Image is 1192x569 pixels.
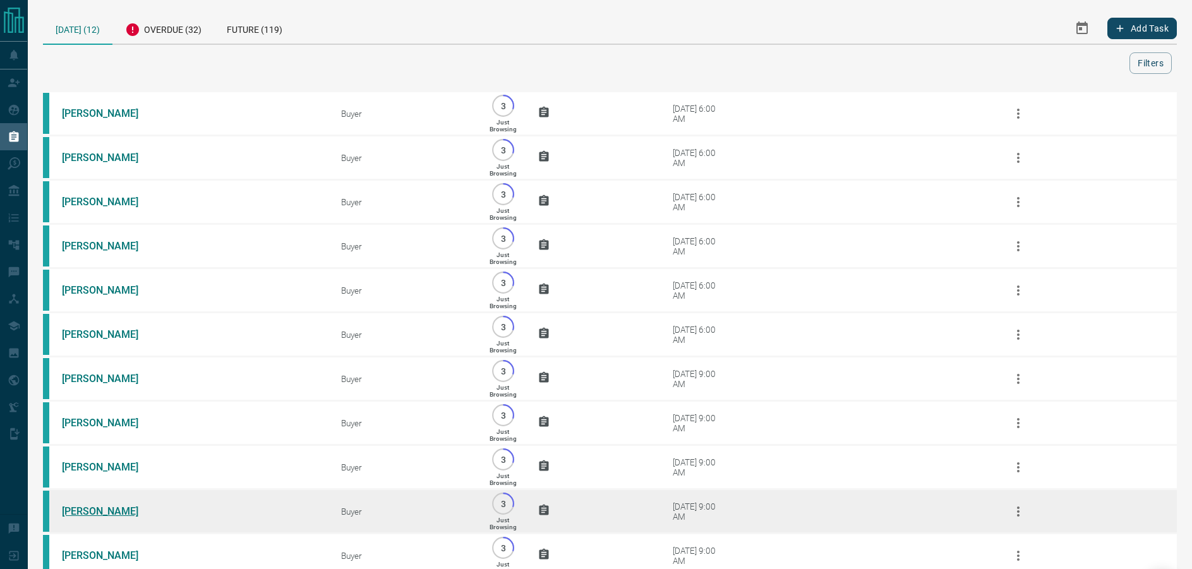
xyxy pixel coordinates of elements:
div: [DATE] 6:00 AM [673,236,726,256]
p: Just Browsing [490,428,517,442]
div: condos.ca [43,314,49,355]
p: Just Browsing [490,517,517,530]
div: Buyer [341,330,469,340]
p: 3 [498,543,508,553]
p: 3 [498,278,508,287]
div: condos.ca [43,358,49,399]
p: Just Browsing [490,384,517,398]
p: Just Browsing [490,119,517,133]
p: 3 [498,410,508,420]
p: 3 [498,145,508,155]
a: [PERSON_NAME] [62,461,157,473]
a: [PERSON_NAME] [62,240,157,252]
div: [DATE] 9:00 AM [673,369,726,389]
div: [DATE] 6:00 AM [673,104,726,124]
div: Buyer [341,241,469,251]
div: [DATE] 6:00 AM [673,192,726,212]
div: [DATE] 6:00 AM [673,325,726,345]
p: 3 [498,455,508,464]
div: Buyer [341,285,469,296]
div: condos.ca [43,402,49,443]
button: Filters [1129,52,1172,74]
a: [PERSON_NAME] [62,196,157,208]
div: [DATE] 9:00 AM [673,501,726,522]
p: Just Browsing [490,207,517,221]
p: 3 [498,499,508,508]
p: Just Browsing [490,296,517,309]
p: Just Browsing [490,251,517,265]
div: Future (119) [214,13,295,44]
div: condos.ca [43,446,49,488]
div: Buyer [341,462,469,472]
div: [DATE] 9:00 AM [673,546,726,566]
div: [DATE] 9:00 AM [673,457,726,477]
div: condos.ca [43,181,49,222]
p: 3 [498,366,508,376]
p: 3 [498,234,508,243]
div: [DATE] 9:00 AM [673,413,726,433]
a: [PERSON_NAME] [62,328,157,340]
div: condos.ca [43,93,49,134]
a: [PERSON_NAME] [62,505,157,517]
p: Just Browsing [490,472,517,486]
a: [PERSON_NAME] [62,549,157,561]
a: [PERSON_NAME] [62,284,157,296]
div: Buyer [341,374,469,384]
div: Buyer [341,197,469,207]
div: Buyer [341,109,469,119]
button: Select Date Range [1067,13,1097,44]
p: 3 [498,189,508,199]
p: 3 [498,101,508,111]
div: Buyer [341,506,469,517]
p: 3 [498,322,508,332]
a: [PERSON_NAME] [62,417,157,429]
div: Buyer [341,418,469,428]
p: Just Browsing [490,340,517,354]
button: Add Task [1107,18,1177,39]
a: [PERSON_NAME] [62,107,157,119]
div: condos.ca [43,137,49,178]
p: Just Browsing [490,163,517,177]
div: [DATE] 6:00 AM [673,280,726,301]
div: Overdue (32) [112,13,214,44]
a: [PERSON_NAME] [62,152,157,164]
div: condos.ca [43,225,49,267]
div: Buyer [341,551,469,561]
a: [PERSON_NAME] [62,373,157,385]
div: condos.ca [43,270,49,311]
div: Buyer [341,153,469,163]
div: [DATE] 6:00 AM [673,148,726,168]
div: condos.ca [43,491,49,532]
div: [DATE] (12) [43,13,112,45]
